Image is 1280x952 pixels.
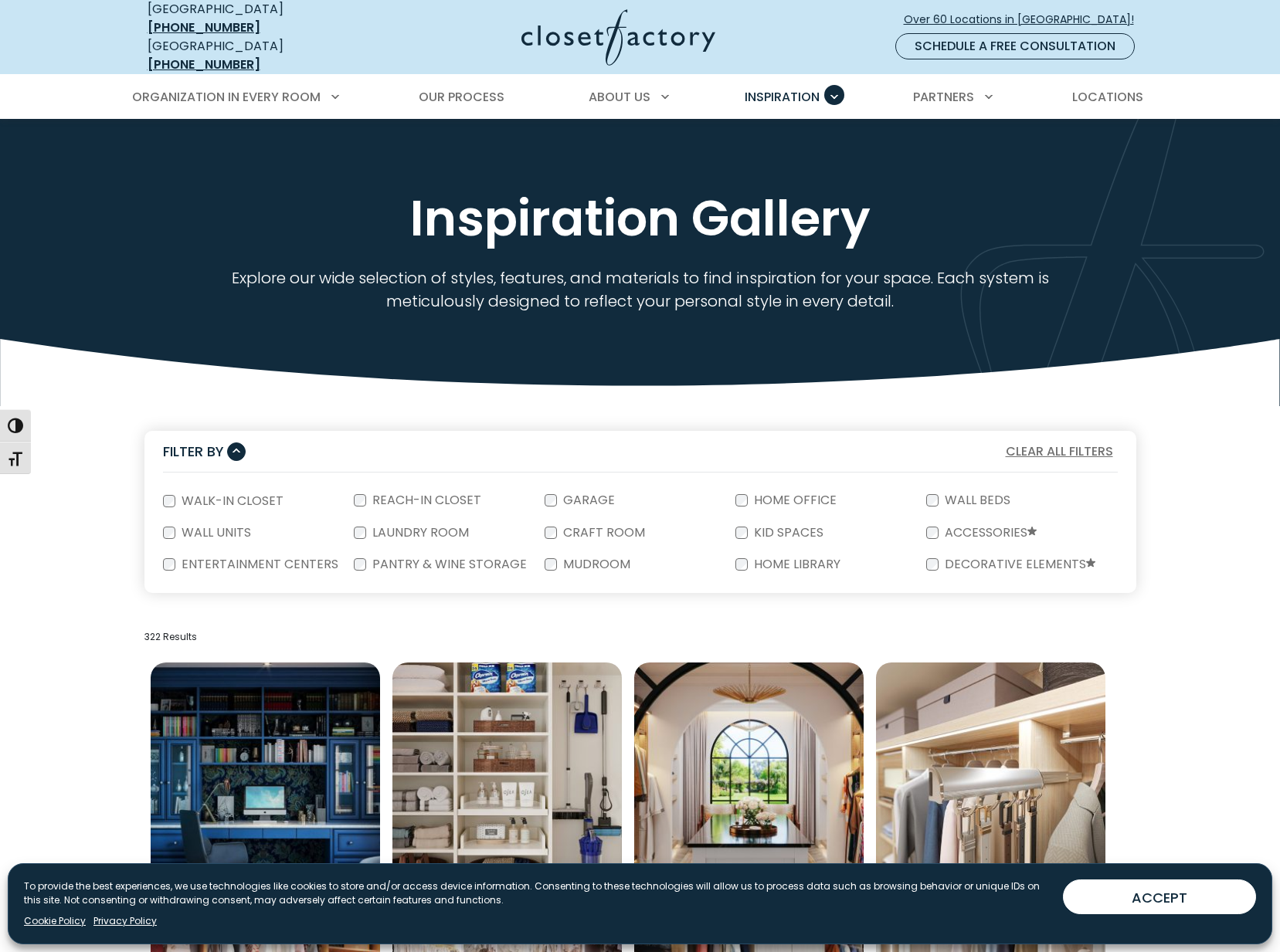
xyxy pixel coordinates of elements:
[557,494,618,506] label: Garage
[175,527,254,539] label: Wall Units
[163,440,246,462] button: Filter By
[748,494,840,506] label: Home Office
[144,630,1136,644] p: 322 Results
[366,558,530,571] label: Pantry & Wine Storage
[392,662,622,892] a: Open inspiration gallery to preview enlarged image
[148,56,260,73] a: [PHONE_NUMBER]
[1001,442,1118,462] button: Clear All Filters
[876,662,1105,892] img: Belt rack accessory
[557,558,633,571] label: Mudroom
[521,9,715,66] img: Closet Factory Logo
[939,527,1040,540] label: Accessories
[24,879,1051,907] p: To provide the best experiences, we use technologies like cookies to store and/or access device i...
[634,662,864,892] a: Open inspiration gallery to preview enlarged image
[366,494,484,506] label: Reach-In Closet
[557,527,648,539] label: Craft Room
[589,88,650,106] span: About Us
[93,914,157,928] a: Privacy Policy
[748,558,844,571] label: Home Library
[419,88,504,106] span: Our Process
[913,88,974,106] span: Partners
[175,495,287,507] label: Walk-In Closet
[876,662,1105,892] a: Open inspiration gallery to preview enlarged image
[24,914,86,928] a: Cookie Policy
[132,88,321,106] span: Organization in Every Room
[1063,879,1256,914] button: ACCEPT
[366,527,472,539] label: Laundry Room
[903,6,1147,33] a: Over 60 Locations in [GEOGRAPHIC_DATA]!
[148,37,372,74] div: [GEOGRAPHIC_DATA]
[186,266,1094,313] p: Explore our wide selection of styles, features, and materials to find inspiration for your space....
[745,88,820,106] span: Inspiration
[939,494,1013,506] label: Wall Beds
[939,558,1098,571] label: Decorative Elements
[175,558,341,571] label: Entertainment Centers
[748,527,827,539] label: Kid Spaces
[1072,88,1143,106] span: Locations
[151,662,380,892] a: Open inspiration gallery to preview enlarged image
[392,662,622,892] img: Organized linen and utility closet featuring rolled towels, labeled baskets, and mounted cleaning...
[904,12,1146,28] span: Over 60 Locations in [GEOGRAPHIC_DATA]!
[148,19,260,36] a: [PHONE_NUMBER]
[895,33,1135,59] a: Schedule a Free Consultation
[121,76,1159,119] nav: Primary Menu
[151,662,380,892] img: Custom home office with blue built-ins, glass-front cabinets, adjustable shelving, custom drawer ...
[144,189,1136,248] h1: Inspiration Gallery
[634,662,864,892] img: Spacious custom walk-in closet with abundant wardrobe space, center island storage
